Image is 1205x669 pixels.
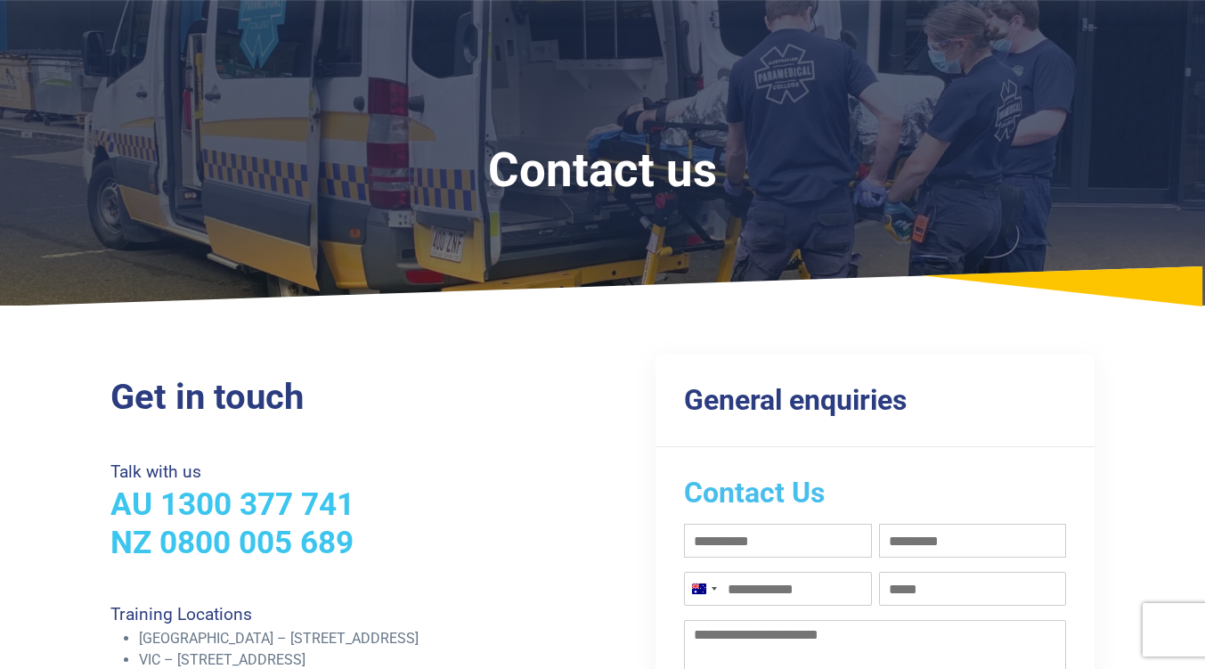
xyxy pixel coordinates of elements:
h2: Get in touch [110,376,592,419]
h2: Contact Us [684,476,1066,510]
h4: Training Locations [110,604,592,624]
a: AU 1300 377 741 [110,485,354,523]
button: Selected country [685,573,722,605]
h3: General enquiries [684,383,1066,417]
a: NZ 0800 005 689 [110,524,354,561]
li: [GEOGRAPHIC_DATA] – [STREET_ADDRESS] [139,628,592,649]
h4: Talk with us [110,461,592,482]
h1: Contact us [159,143,1046,199]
